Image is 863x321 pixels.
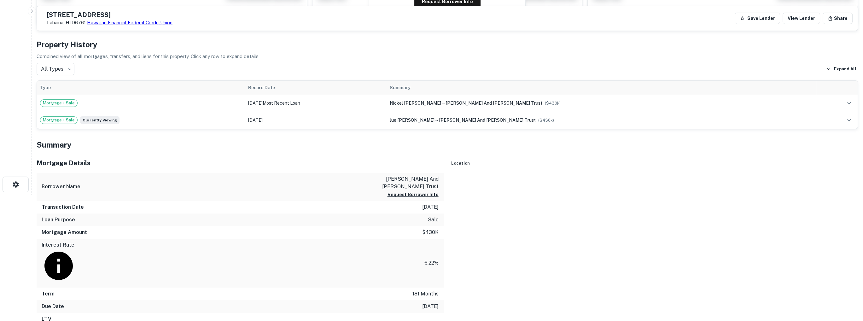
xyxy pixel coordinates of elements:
th: Record Date [245,81,387,95]
button: expand row [844,115,854,125]
div: → [390,100,813,107]
a: Hawaiian Financial Federal Credit Union [87,20,172,25]
td: [DATE] [245,95,387,112]
h6: Loan Purpose [42,216,75,224]
p: [DATE] [422,203,439,211]
h5: Location [451,160,858,166]
span: ($ 430k ) [538,118,554,123]
svg: The interest rates displayed on the website are for informational purposes only and may be report... [42,249,76,283]
h6: Due Date [42,303,64,310]
button: Save Lender [735,13,780,24]
button: Expand All [825,64,858,74]
span: jue [PERSON_NAME] [390,118,434,123]
h6: Interest Rate [42,241,76,285]
span: ($ 430k ) [545,101,561,106]
button: Request Borrower Info [388,191,439,198]
h6: Term [42,290,55,298]
button: Share [823,13,853,24]
h6: Borrower Name [42,183,80,190]
span: [PERSON_NAME] and [PERSON_NAME] trust [439,118,536,123]
h4: Property History [37,39,858,50]
p: [PERSON_NAME] and [PERSON_NAME] trust [382,175,439,190]
p: 181 months [412,290,439,298]
h4: Summary [37,139,858,150]
th: Summary [387,81,816,95]
p: Lahaina, HI 96761 [47,20,172,26]
span: Mortgage + Sale [40,100,77,106]
a: View Lender [783,13,820,24]
h6: Mortgage Amount [42,229,87,236]
span: nickel [PERSON_NAME] [390,101,441,106]
p: Combined view of all mortgages, transfers, and liens for this property. Click any row to expand d... [37,53,858,60]
h5: [STREET_ADDRESS] [47,12,172,18]
h6: Transaction Date [42,203,84,211]
p: [DATE] [422,303,439,310]
span: Currently viewing [80,116,120,124]
td: [DATE] [245,112,387,129]
p: 6.22% [424,259,439,267]
th: Type [37,81,245,95]
p: $430k [422,229,439,236]
button: expand row [844,98,854,108]
p: sale [428,216,439,224]
span: [PERSON_NAME] and [PERSON_NAME] trust [446,101,542,106]
span: Mortgage + Sale [40,117,77,123]
div: → [390,117,813,124]
span: Most Recent Loan [263,101,300,106]
div: All Types [37,63,74,75]
h5: Mortgage Details [37,158,444,168]
iframe: Chat Widget [831,271,863,301]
